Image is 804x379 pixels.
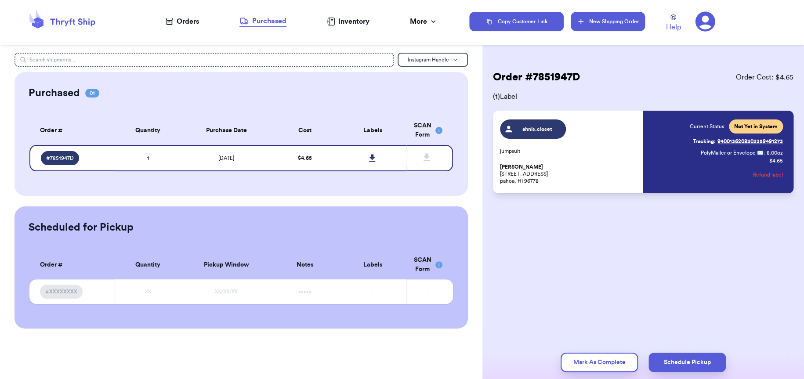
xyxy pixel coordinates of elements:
th: Notes [271,250,338,279]
span: XX [145,289,151,294]
th: Order # [29,116,114,145]
input: Search shipments... [14,53,394,67]
div: SCAN Form [412,121,442,140]
span: - [372,289,373,294]
span: : [764,149,765,156]
button: Instagram Handle [398,53,468,67]
h2: Scheduled for Pickup [29,220,134,235]
h2: Order # 7851947D [493,70,580,84]
div: More [410,16,438,27]
span: Order Cost: $ 4.65 [736,72,793,83]
span: ( 1 ) Label [493,91,793,102]
span: - [426,289,428,294]
a: Purchased [239,16,286,27]
span: XX/XX/XX [215,289,238,294]
button: Schedule Pickup [648,353,726,372]
span: xxxxx [298,289,311,294]
button: Refund label [753,165,783,184]
a: Help [666,14,681,32]
span: Not Yet in System [734,123,778,130]
th: Pickup Window [182,250,271,279]
p: [STREET_ADDRESS] pahoa, HI 96778 [500,163,638,184]
div: SCAN Form [412,256,442,274]
span: ahnis.closet [516,126,558,133]
th: Purchase Date [182,116,271,145]
span: [DATE] [218,155,234,161]
th: Labels [339,250,406,279]
h2: Purchased [29,86,80,100]
div: Purchased [239,16,286,26]
span: 8.00 oz [767,149,783,156]
a: Inventory [327,16,369,27]
span: Current Status: [690,123,725,130]
button: Copy Customer Link [469,12,564,31]
span: [PERSON_NAME] [500,164,543,170]
span: # 7851947D [46,155,74,162]
a: Orders [166,16,199,27]
span: $ 4.65 [298,155,312,161]
button: Mark As Complete [561,353,638,372]
th: Quantity [114,116,182,145]
th: Order # [29,250,114,279]
th: Quantity [114,250,182,279]
span: #XXXXXXXX [45,288,77,295]
button: New Shipping Order [571,12,645,31]
p: jumpsuit [500,148,638,155]
span: 01 [85,89,99,97]
p: $ 4.65 [769,157,783,164]
span: Tracking: [693,138,716,145]
a: Tracking:9400136208303359491273 [693,134,783,148]
th: Cost [271,116,338,145]
span: 1 [147,155,149,161]
span: Help [666,22,681,32]
span: PolyMailer or Envelope ✉️ [701,150,764,155]
span: Instagram Handle [408,57,449,62]
th: Labels [339,116,406,145]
